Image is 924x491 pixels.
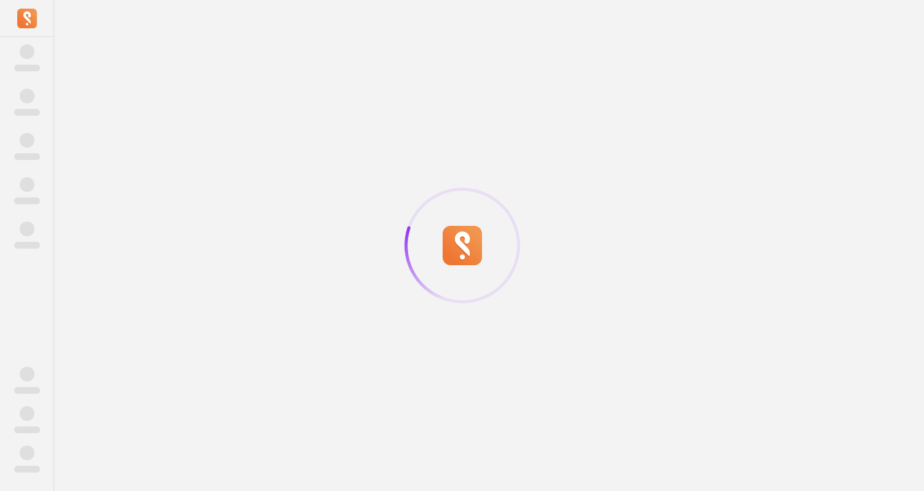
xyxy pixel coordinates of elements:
[20,44,34,59] span: ‌
[20,445,34,460] span: ‌
[14,242,40,249] span: ‌
[20,89,34,103] span: ‌
[14,153,40,160] span: ‌
[20,406,34,421] span: ‌
[14,426,40,433] span: ‌
[20,133,34,148] span: ‌
[14,109,40,116] span: ‌
[20,177,34,192] span: ‌
[14,466,40,473] span: ‌
[20,222,34,236] span: ‌
[14,198,40,204] span: ‌
[14,65,40,71] span: ‌
[20,367,34,381] span: ‌
[14,387,40,394] span: ‌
